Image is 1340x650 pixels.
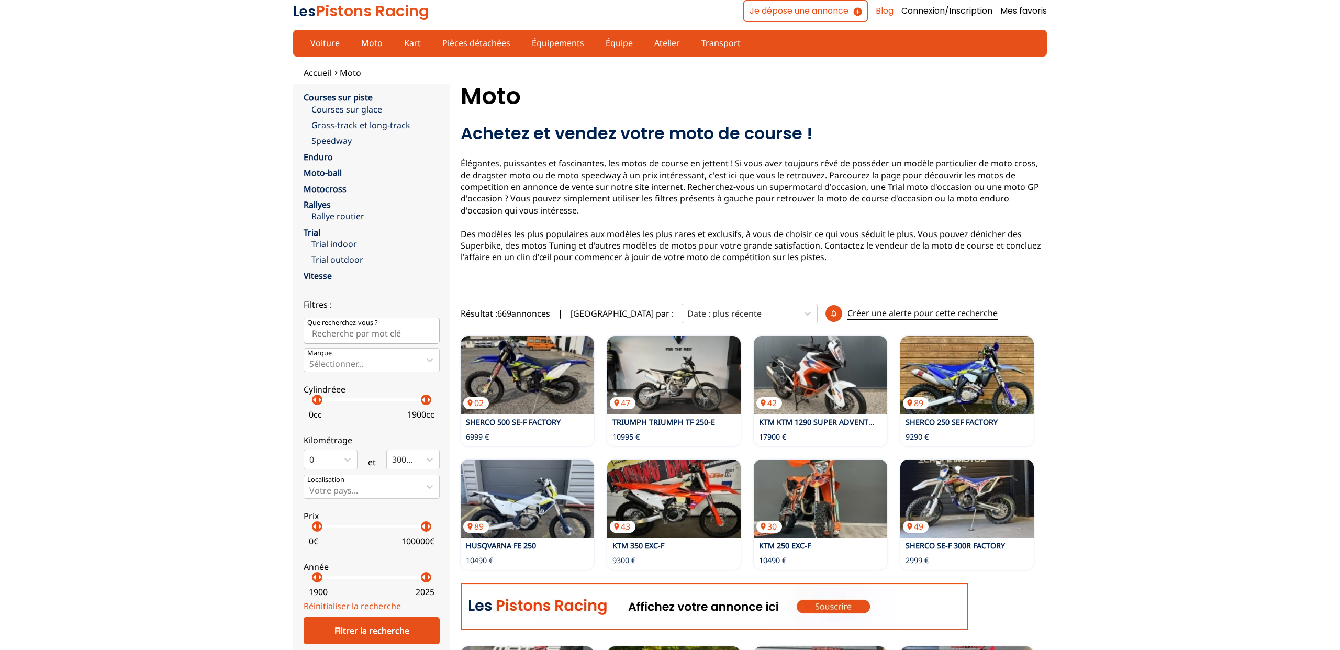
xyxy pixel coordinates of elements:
[461,308,550,319] span: Résultat : 669 annonces
[304,67,331,79] span: Accueil
[466,432,489,442] p: 6999 €
[876,5,894,17] a: Blog
[607,336,741,414] a: TRIUMPH TRIUMPH TF 250-E47
[900,336,1034,414] img: SHERCO 250 SEF FACTORY
[304,318,440,344] input: Que recherchez-vous ?
[612,417,715,427] a: TRIUMPH TRIUMPH TF 250-E
[392,455,394,464] input: 300000
[647,34,687,52] a: Atelier
[463,521,489,532] p: 89
[759,555,786,566] p: 10490 €
[308,394,321,406] p: arrow_left
[466,555,493,566] p: 10490 €
[906,417,998,427] a: SHERCO 250 SEF FACTORY
[304,384,440,395] p: Cylindréee
[304,34,347,52] a: Voiture
[461,460,594,538] img: HUSQVARNA FE 250
[754,460,887,538] img: KTM 250 EXC-F
[304,183,347,195] a: Motocross
[311,254,440,265] a: Trial outdoor
[461,84,1047,109] h1: Moto
[612,432,640,442] p: 10995 €
[368,456,376,468] p: et
[900,460,1034,538] a: SHERCO SE-F 300R FACTORY49
[309,586,328,598] p: 1900
[571,308,674,319] p: [GEOGRAPHIC_DATA] par :
[599,34,640,52] a: Équipe
[311,119,440,131] a: Grass-track et long-track
[900,460,1034,538] img: SHERCO SE-F 300R FACTORY
[422,571,435,584] p: arrow_right
[903,397,929,409] p: 89
[417,571,430,584] p: arrow_left
[461,336,594,414] img: SHERCO 500 SE-F FACTORY
[607,460,741,538] img: KTM 350 EXC-F
[314,520,326,533] p: arrow_right
[416,586,434,598] p: 2025
[307,349,332,358] p: Marque
[756,521,782,532] p: 30
[525,34,591,52] a: Équipements
[304,510,440,522] p: Prix
[906,432,929,442] p: 9290 €
[293,1,429,21] a: LesPistons Racing
[903,521,929,532] p: 49
[900,336,1034,414] a: SHERCO 250 SEF FACTORY89
[558,308,563,319] span: |
[304,561,440,573] p: Année
[309,535,318,547] p: 0 €
[417,520,430,533] p: arrow_left
[309,409,322,420] p: 0 cc
[461,460,594,538] a: HUSQVARNA FE 25089
[308,520,321,533] p: arrow_left
[754,336,887,414] img: KTM KTM 1290 SUPER ADVENTURE R OT 2023
[311,238,440,250] a: Trial indoor
[759,417,921,427] a: KTM KTM 1290 SUPER ADVENTURE R OT 2023
[612,541,664,551] a: KTM 350 EXC-F
[314,394,326,406] p: arrow_right
[1000,5,1047,17] a: Mes favoris
[759,541,811,551] a: KTM 250 EXC-F
[307,318,378,328] p: Que recherchez-vous ?
[304,270,332,282] a: Vitesse
[308,571,321,584] p: arrow_left
[407,409,434,420] p: 1900 cc
[304,167,342,178] a: Moto-ball
[307,475,344,485] p: Localisation
[293,2,316,21] span: Les
[422,394,435,406] p: arrow_right
[461,336,594,414] a: SHERCO 500 SE-F FACTORY02
[304,151,333,163] a: Enduro
[304,299,440,310] p: Filtres :
[906,541,1005,551] a: SHERCO SE-F 300R FACTORY
[906,555,929,566] p: 2999 €
[417,394,430,406] p: arrow_left
[309,486,311,495] input: Votre pays...
[607,460,741,538] a: KTM 350 EXC-F43
[304,227,320,238] a: Trial
[612,555,635,566] p: 9300 €
[311,210,440,222] a: Rallye routier
[901,5,992,17] a: Connexion/Inscription
[401,535,434,547] p: 100000 €
[463,397,489,409] p: 02
[759,432,786,442] p: 17900 €
[304,617,440,644] div: Filtrer la recherche
[466,417,561,427] a: SHERCO 500 SE-F FACTORY
[607,336,741,414] img: TRIUMPH TRIUMPH TF 250-E
[340,67,361,79] a: Moto
[461,158,1047,263] p: Élégantes, puissantes et fascinantes, les motos de course en jettent ! Si vous avez toujours rêvé...
[304,92,373,103] a: Courses sur piste
[754,336,887,414] a: KTM KTM 1290 SUPER ADVENTURE R OT 202342
[422,520,435,533] p: arrow_right
[354,34,389,52] a: Moto
[435,34,517,52] a: Pièces détachées
[314,571,326,584] p: arrow_right
[847,307,998,319] p: Créer une alerte pour cette recherche
[756,397,782,409] p: 42
[304,199,331,210] a: Rallyes
[610,521,635,532] p: 43
[304,600,401,612] a: Réinitialiser la recherche
[610,397,635,409] p: 47
[466,541,536,551] a: HUSQVARNA FE 250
